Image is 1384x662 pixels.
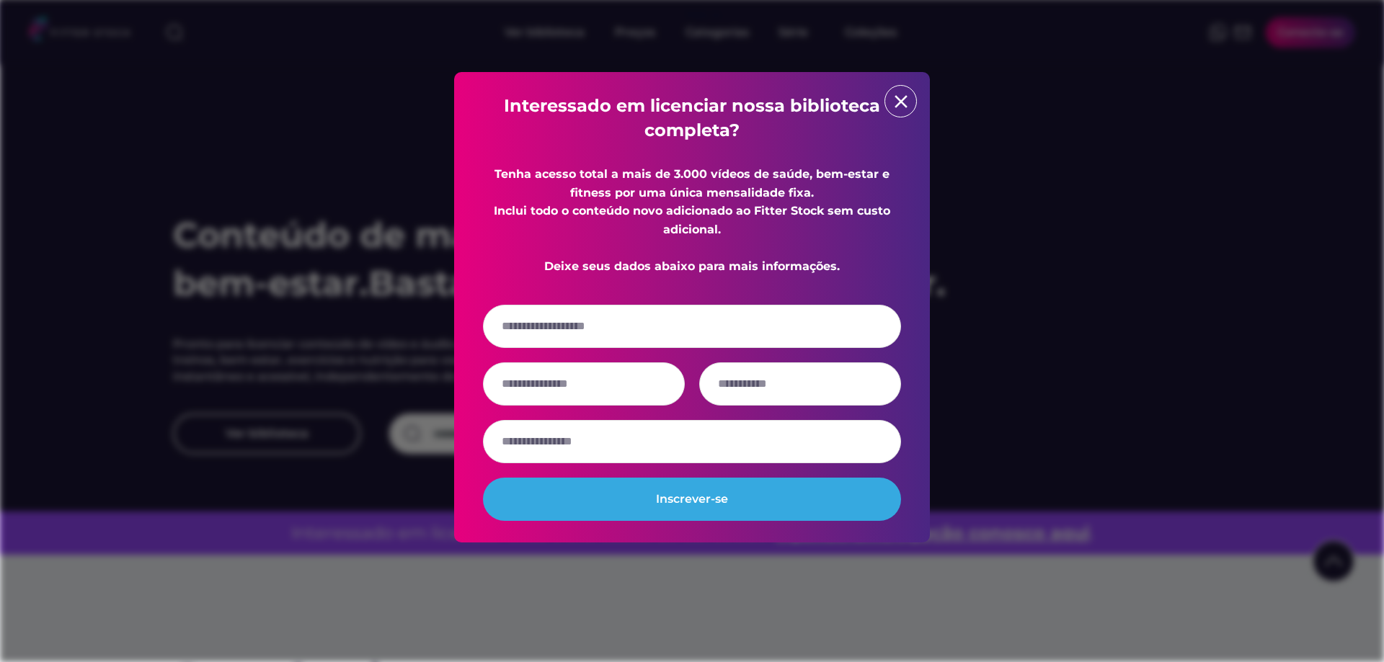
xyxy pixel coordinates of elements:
button: close [890,91,912,112]
iframe: widget de bate-papo [1110,341,1370,597]
font: Tenha acesso total a mais de 3.000 vídeos de saúde, bem-estar e fitness por uma única mensalidade... [494,167,893,200]
font: Interessado em licenciar nossa biblioteca completa? [504,95,885,140]
iframe: widget de bate-papo [1323,604,1370,648]
button: Inscrever-se [483,478,901,521]
font: Deixe seus dados abaixo para mais informações. [544,259,840,273]
font: Inscrever-se [656,492,728,506]
font: Inclui todo o conteúdo novo adicionado ao Fitter Stock sem custo adicional. [494,204,894,236]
